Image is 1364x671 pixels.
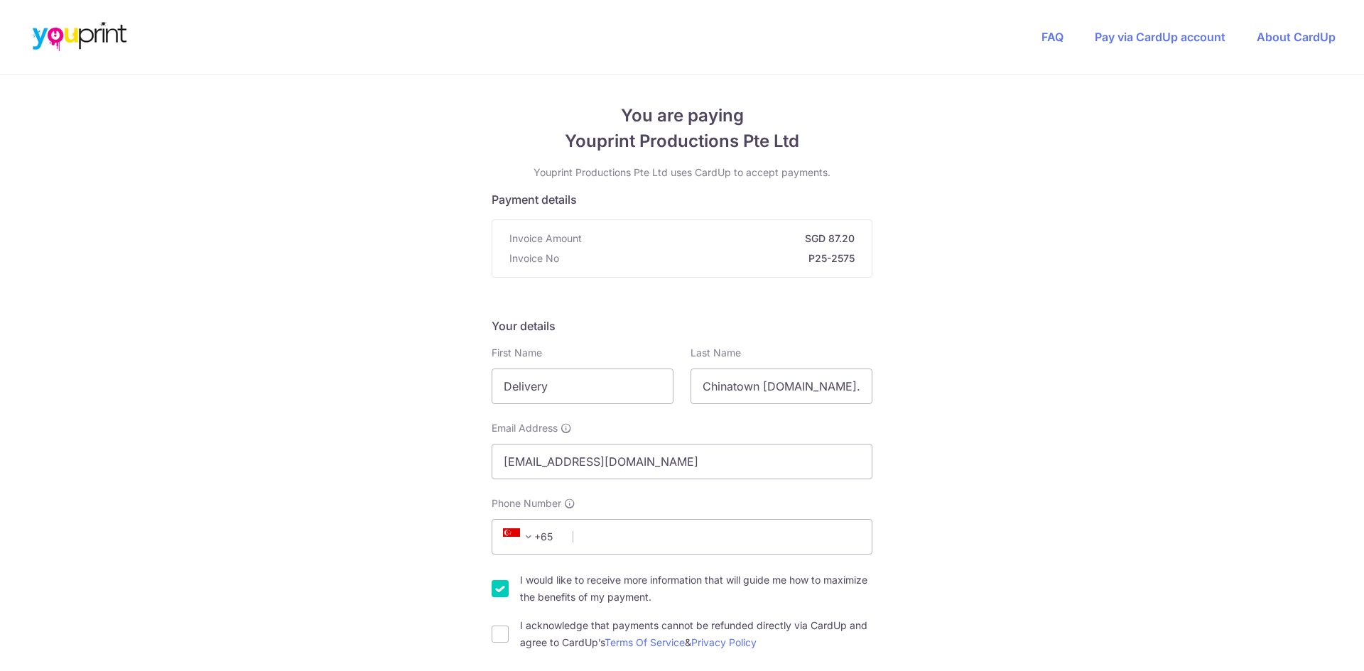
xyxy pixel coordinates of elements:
span: Email Address [492,421,558,435]
span: Invoice No [509,251,559,266]
label: Last Name [691,346,741,360]
input: First name [492,369,673,404]
label: I acknowledge that payments cannot be refunded directly via CardUp and agree to CardUp’s & [520,617,872,651]
a: FAQ [1041,30,1063,44]
span: You are paying [492,103,872,129]
p: Youprint Productions Pte Ltd uses CardUp to accept payments. [492,165,872,180]
a: About CardUp [1257,30,1336,44]
h5: Payment details [492,191,872,208]
label: I would like to receive more information that will guide me how to maximize the benefits of my pa... [520,572,872,606]
span: Phone Number [492,496,561,511]
a: Pay via CardUp account [1095,30,1225,44]
strong: SGD 87.20 [588,231,855,246]
h5: Your details [492,317,872,334]
span: +65 [503,528,537,545]
a: Privacy Policy [691,636,757,648]
input: Email address [492,444,872,479]
span: +65 [499,528,563,545]
input: Last name [691,369,872,404]
span: Invoice Amount [509,231,582,246]
label: First Name [492,346,542,360]
strong: P25-2575 [565,251,855,266]
span: Youprint Productions Pte Ltd [492,129,872,154]
a: Terms Of Service [605,636,685,648]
